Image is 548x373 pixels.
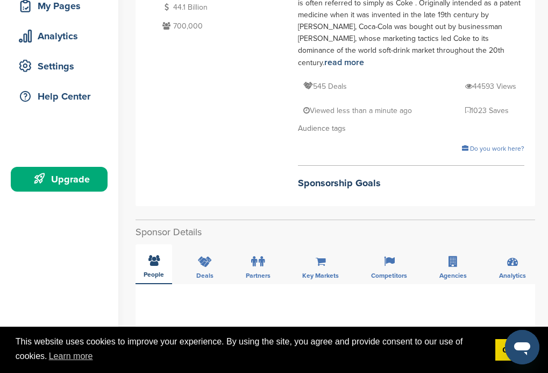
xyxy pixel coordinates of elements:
p: 700,000 [160,19,287,33]
span: Key Markets [302,272,339,279]
a: Settings [11,54,108,79]
span: People [144,271,164,278]
p: 44.1 Billion [160,1,287,14]
a: Help Center [11,84,108,109]
span: Deals [196,272,213,279]
span: Competitors [371,272,407,279]
h2: Sponsor Details [136,225,535,240]
p: 44593 Views [465,80,516,93]
a: learn more about cookies [47,348,95,364]
span: Partners [246,272,271,279]
div: Settings [16,57,108,76]
span: Do you work here? [470,145,524,152]
span: Analytics [499,272,526,279]
a: Do you work here? [462,145,524,152]
p: 545 Deals [303,80,347,93]
div: Analytics [16,26,108,46]
div: Upgrade [16,170,108,189]
span: This website uses cookies to improve your experience. By using the site, you agree and provide co... [16,335,487,364]
p: Viewed less than a minute ago [303,104,412,117]
div: Help Center [16,87,108,106]
a: dismiss cookie message [495,339,532,361]
p: 1023 Saves [465,104,509,117]
a: read more [324,57,364,68]
a: Analytics [11,24,108,48]
a: Upgrade [11,167,108,192]
iframe: Button to launch messaging window [505,330,539,364]
h2: Sponsorship Goals [298,176,524,191]
span: Agencies [439,272,467,279]
div: Audience tags [298,123,524,135]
